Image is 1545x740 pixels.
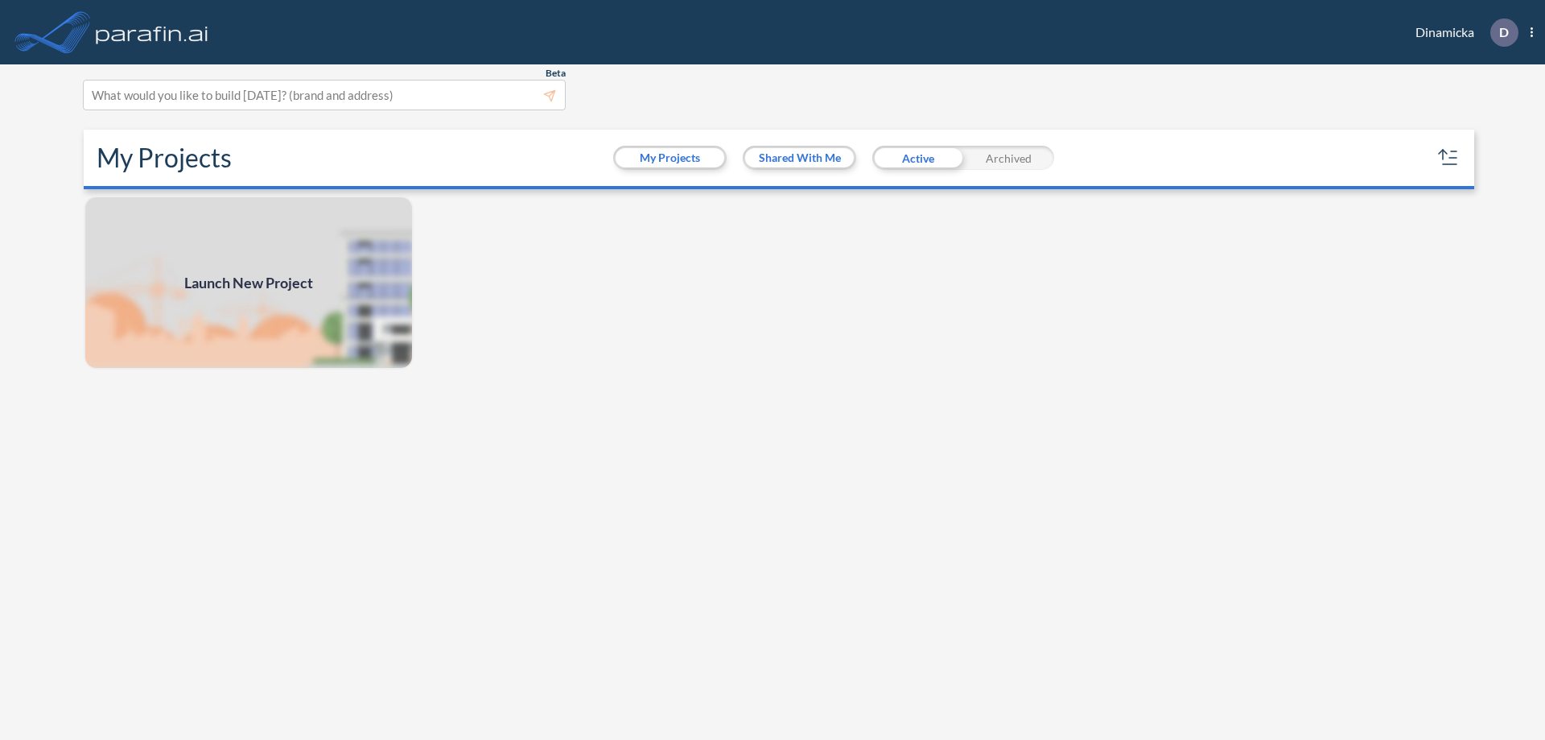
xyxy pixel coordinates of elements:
[184,272,313,294] span: Launch New Project
[546,67,566,80] span: Beta
[616,148,724,167] button: My Projects
[1499,25,1509,39] p: D
[84,196,414,370] img: add
[745,148,854,167] button: Shared With Me
[93,16,212,48] img: logo
[84,196,414,370] a: Launch New Project
[1391,19,1533,47] div: Dinamicka
[872,146,963,170] div: Active
[963,146,1054,170] div: Archived
[1436,145,1461,171] button: sort
[97,143,232,173] h2: My Projects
